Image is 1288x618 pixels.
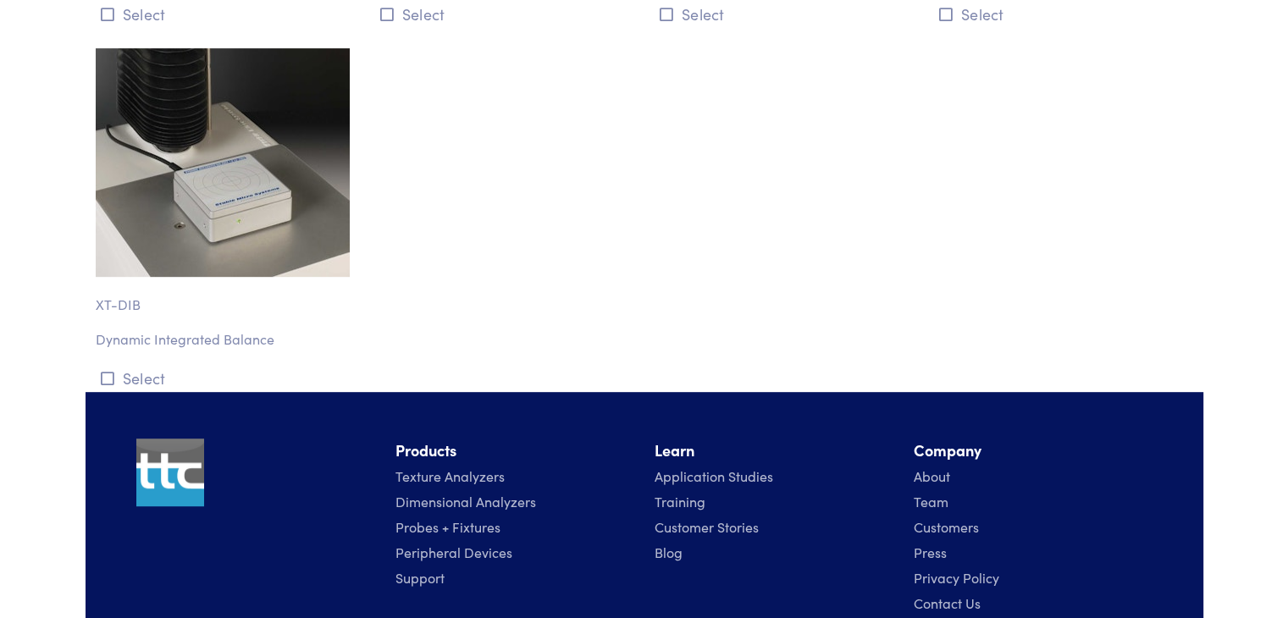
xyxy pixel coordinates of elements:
[655,492,705,510] a: Training
[914,492,948,510] a: Team
[914,517,979,536] a: Customers
[395,517,500,536] a: Probes + Fixtures
[395,439,634,463] li: Products
[914,466,950,485] a: About
[655,439,893,463] li: Learn
[395,466,505,485] a: Texture Analyzers
[96,277,355,316] p: XT-DIB
[655,466,773,485] a: Application Studies
[395,568,445,587] a: Support
[655,543,683,561] a: Blog
[914,439,1153,463] li: Company
[914,593,981,612] a: Contact Us
[395,543,512,561] a: Peripheral Devices
[655,517,759,536] a: Customer Stories
[136,439,204,506] img: ttc_logo_1x1_v1.0.png
[96,48,350,277] img: accessories-xt_dib-dynamic-integrated-balance.jpg
[395,492,536,510] a: Dimensional Analyzers
[914,543,947,561] a: Press
[96,328,355,350] p: Dynamic Integrated Balance
[96,364,355,392] button: Select
[914,568,999,587] a: Privacy Policy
